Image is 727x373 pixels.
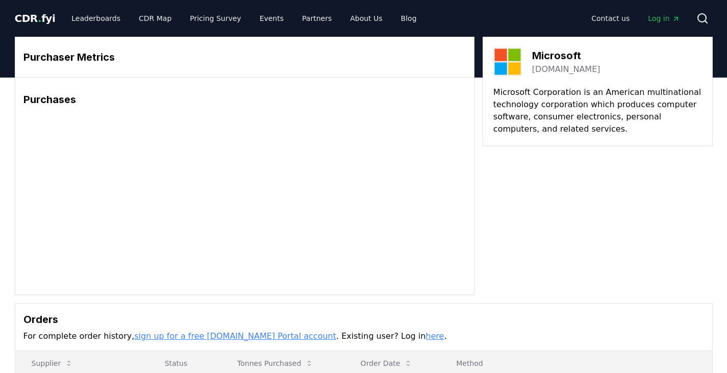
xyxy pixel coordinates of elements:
a: Partners [294,9,340,28]
a: [DOMAIN_NAME] [532,63,600,76]
a: Pricing Survey [182,9,249,28]
nav: Main [583,9,688,28]
a: Events [252,9,292,28]
p: Status [157,358,213,368]
span: . [38,12,41,24]
p: Microsoft Corporation is an American multinational technology corporation which produces computer... [493,86,702,135]
h3: Orders [23,312,704,327]
span: Log in [648,13,680,23]
h3: Purchaser Metrics [23,49,466,65]
nav: Main [63,9,424,28]
a: Contact us [583,9,638,28]
span: CDR fyi [15,12,56,24]
a: sign up for a free [DOMAIN_NAME] Portal account [134,331,336,341]
p: Method [448,358,704,368]
img: Microsoft-logo [493,47,522,76]
a: CDR Map [131,9,180,28]
a: Log in [640,9,688,28]
a: here [425,331,444,341]
p: For complete order history, . Existing user? Log in . [23,330,704,342]
h3: Microsoft [532,48,600,63]
a: Leaderboards [63,9,129,28]
a: CDR.fyi [15,11,56,26]
a: Blog [393,9,425,28]
h3: Purchases [23,92,466,107]
a: About Us [342,9,390,28]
